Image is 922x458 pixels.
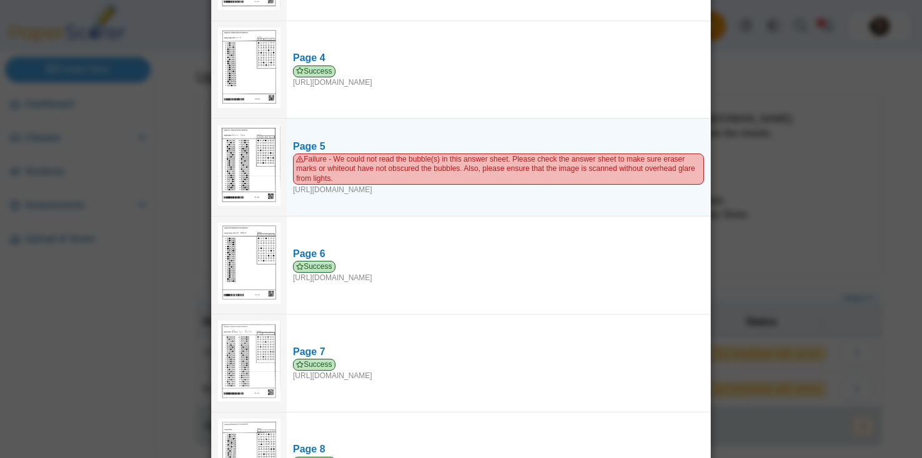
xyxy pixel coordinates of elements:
div: Page 7 [293,345,704,359]
span: Success [293,359,335,371]
div: [URL][DOMAIN_NAME] [293,153,704,195]
img: 3126093_AUGUST_29_2025T19_54_36_972000000.jpeg [218,27,280,108]
img: 3126094_AUGUST_29_2025T19_55_44_475000000.jpeg [218,223,280,303]
a: Page 5 Failure - We could not read the bubble(s) in this answer sheet. Please check the answer sh... [287,134,710,202]
div: Page 4 [293,51,704,65]
a: Page 7 Success [URL][DOMAIN_NAME] [287,339,710,387]
span: Success [293,66,335,77]
a: Page 4 Success [URL][DOMAIN_NAME] [287,45,710,94]
img: 3126097_AUGUST_29_2025T19_54_42_771000000.jpeg [218,321,280,401]
div: Page 5 [293,140,704,153]
div: [URL][DOMAIN_NAME] [293,261,704,283]
div: Page 6 [293,247,704,261]
div: [URL][DOMAIN_NAME] [293,359,704,381]
img: web_LdpTiosqipoItOgbNdHnuTSnuPjhxcPEeLkavJvS_AUGUST_29_2025T19_54_30_412000000.jpg [218,125,280,205]
a: Page 6 Success [URL][DOMAIN_NAME] [287,241,710,290]
div: Page 8 [293,442,704,456]
div: [URL][DOMAIN_NAME] [293,66,704,88]
span: Success [293,261,335,273]
span: Failure - We could not read the bubble(s) in this answer sheet. Please check the answer sheet to ... [293,153,704,184]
